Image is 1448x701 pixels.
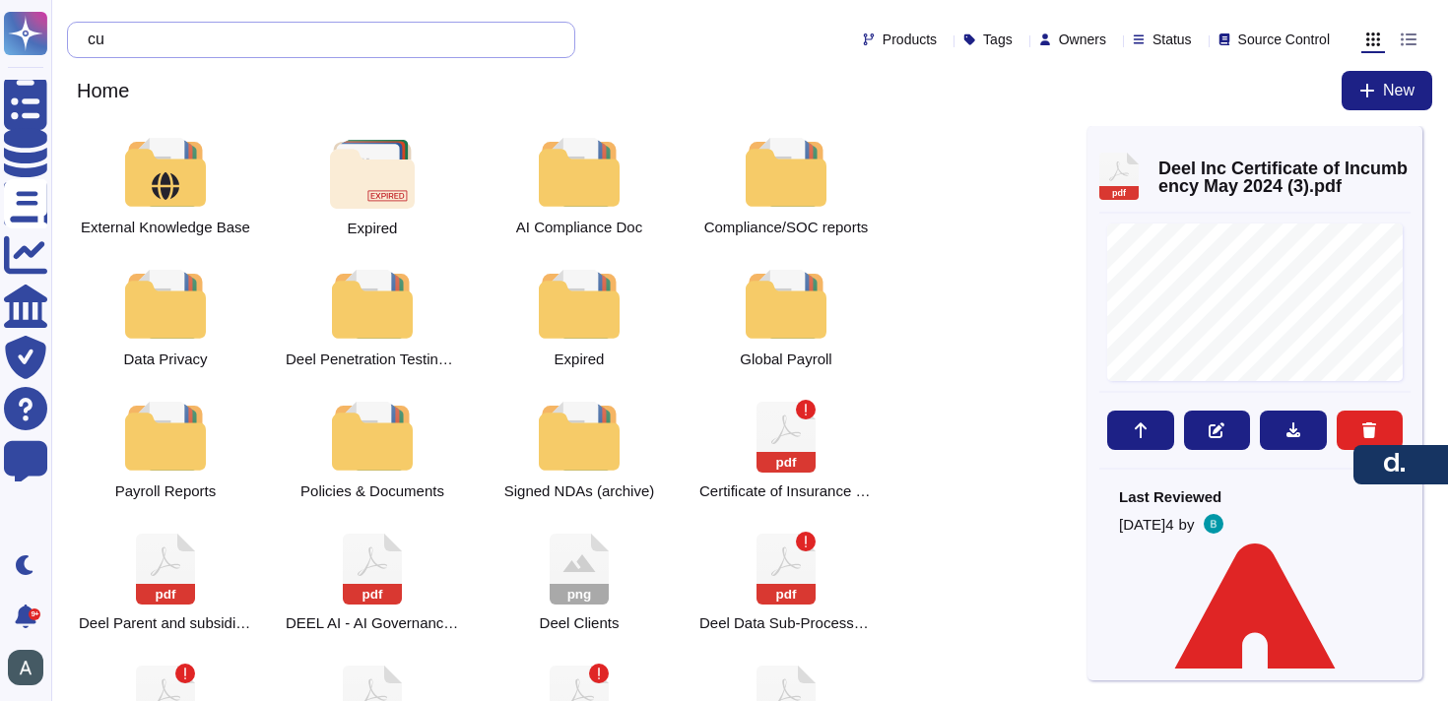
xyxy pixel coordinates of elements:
span: Data Privacy [123,350,207,368]
span: AI Compliance Doc [516,219,642,236]
span: External Knowledge Base [81,219,250,236]
button: Move to... [1107,411,1174,450]
img: folder [330,140,414,209]
span: Policies & Documents [300,482,444,500]
span: [DATE]4 [1119,517,1174,532]
span: Home [67,76,139,105]
span: Deel Clients.png [540,614,620,632]
span: Tags [983,32,1013,46]
button: user [4,646,57,689]
span: Source Control [1238,32,1330,46]
img: user [8,650,43,685]
span: Deel Inc Certificate of Incumbency May 2024 (3).pdf [1158,159,1411,195]
button: New [1342,71,1432,110]
span: Expired [555,350,605,368]
span: Last Reviewed [1119,489,1391,504]
span: DEEL AI - AI Governance and Compliance Documentation (4).pdf [286,614,459,632]
button: Edit [1184,411,1251,450]
button: Delete [1337,411,1404,450]
img: user [1204,514,1223,534]
span: Signed NDAs (archive) [504,482,655,500]
span: New [1383,83,1415,98]
span: COI Deel Inc 2025.pdf [699,482,873,500]
span: Deel - Organization Chart .pptx.pdf [79,614,252,632]
span: Compliance/SOC reports [704,219,869,236]
span: Deel Penetration Testing Attestation Letter [286,350,459,368]
div: by [1119,514,1391,534]
input: Search by keywords [78,23,574,57]
span: Owners [1059,32,1106,46]
span: Expired [348,221,398,235]
span: Deel Data Sub-Processors_LIVE.pdf [699,614,873,632]
span: Status [1152,32,1192,46]
button: Download [1260,411,1327,450]
span: Global Payroll [740,350,831,368]
span: Payroll Reports [115,482,217,500]
span: Products [883,32,937,46]
div: 9+ [29,608,40,620]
